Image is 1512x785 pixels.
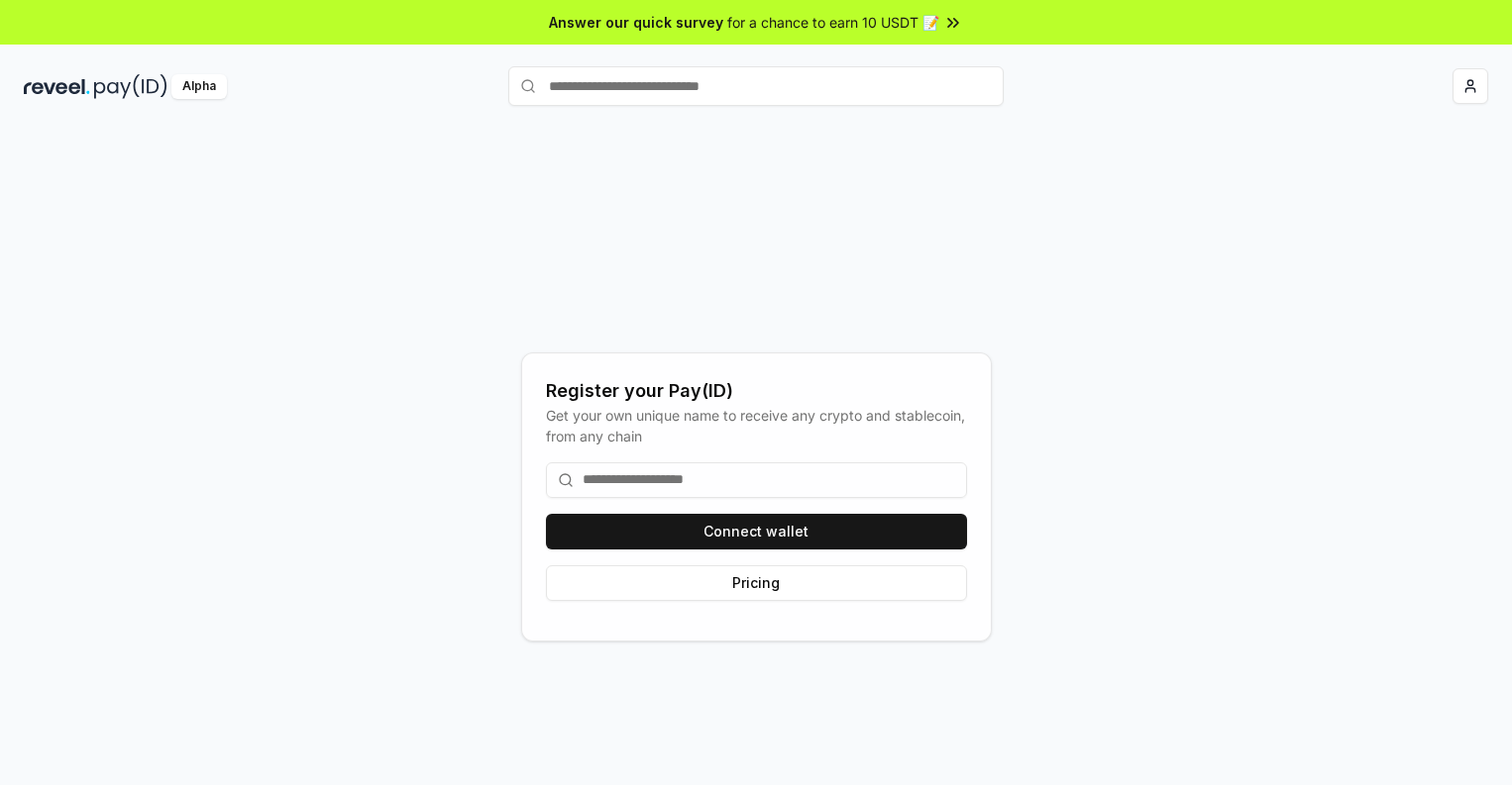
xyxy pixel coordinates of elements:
div: Register your Pay(ID) [546,377,967,405]
span: Answer our quick survey [549,12,723,33]
img: pay_id [94,74,167,99]
span: for a chance to earn 10 USDT 📝 [727,12,939,33]
button: Connect wallet [546,514,967,549]
button: Pricing [546,565,967,601]
div: Get your own unique name to receive any crypto and stablecoin, from any chain [546,405,967,446]
img: reveel_dark [24,74,90,99]
div: Alpha [171,74,227,99]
